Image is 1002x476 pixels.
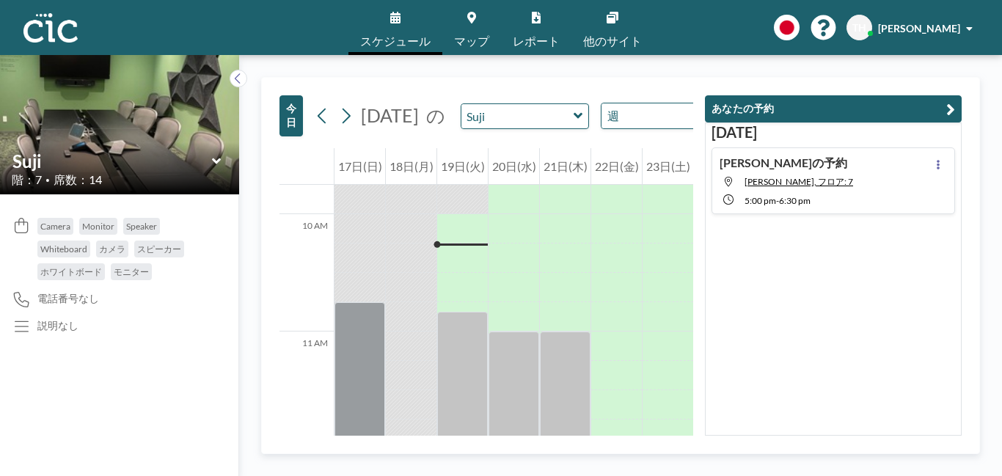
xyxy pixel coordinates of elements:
[776,195,779,206] span: -
[705,95,962,122] button: あなたの予約
[745,176,853,187] span: Suji, フロア: 7
[540,148,590,185] div: 21日(木)
[45,175,50,185] span: •
[279,332,334,449] div: 11 AM
[489,148,539,185] div: 20日(水)
[114,266,149,277] span: モニター
[126,221,157,232] span: Speaker
[82,221,114,232] span: Monitor
[54,172,102,187] span: 席数：14
[513,35,560,47] span: レポート
[386,148,436,185] div: 18日(月)
[37,292,99,305] span: 電話番号なし
[99,244,125,255] span: カメラ
[878,22,960,34] span: [PERSON_NAME]
[712,123,955,142] h3: [DATE]
[361,104,419,126] span: [DATE]
[852,21,866,34] span: TH
[437,148,488,185] div: 19日(火)
[360,35,431,47] span: スケジュール
[137,244,181,255] span: スピーカー
[23,13,78,43] img: organization-logo
[643,148,693,185] div: 23日(土)
[623,106,704,125] input: Search for option
[426,104,445,127] span: の
[454,35,489,47] span: マップ
[461,104,574,128] input: Suji
[601,103,728,128] div: Search for option
[604,106,622,125] span: 週
[583,35,642,47] span: 他のサイト
[40,266,102,277] span: ホワイトボード
[279,95,303,136] button: 今日
[12,172,42,187] span: 階：7
[720,155,847,170] h4: [PERSON_NAME]の予約
[334,148,385,185] div: 17日(日)
[779,195,811,206] span: 6:30 PM
[745,195,776,206] span: 5:00 PM
[40,221,70,232] span: Camera
[40,244,87,255] span: Whiteboard
[12,150,212,172] input: Suji
[279,214,334,332] div: 10 AM
[591,148,642,185] div: 22日(金)
[37,319,78,332] div: 説明なし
